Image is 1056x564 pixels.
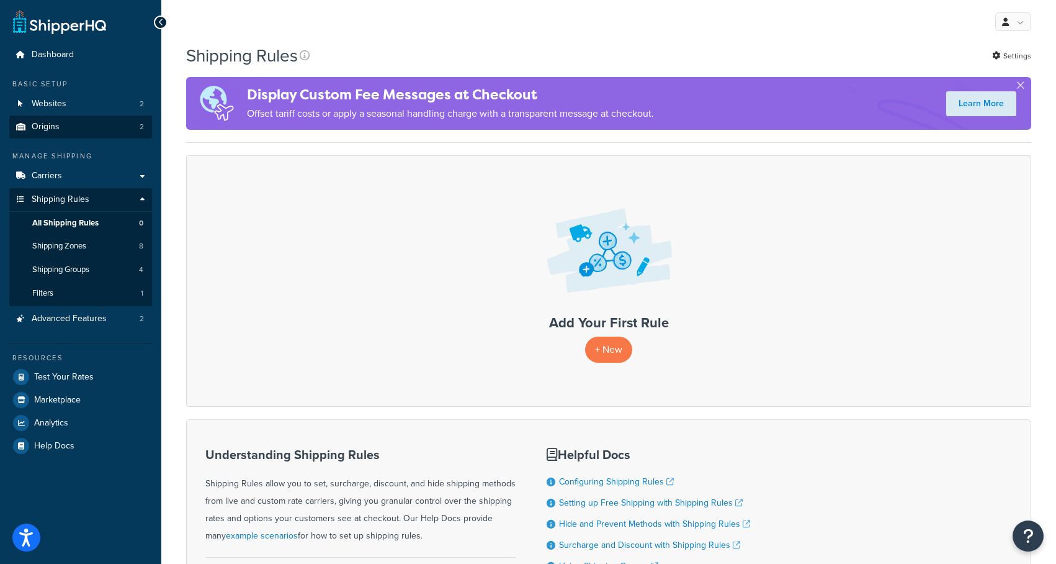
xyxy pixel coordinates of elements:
a: Help Docs [9,435,152,457]
span: 2 [140,99,144,109]
li: Advanced Features [9,307,152,330]
span: Dashboard [32,50,74,60]
div: Manage Shipping [9,151,152,161]
span: 4 [139,265,143,275]
a: Shipping Zones 8 [9,235,152,258]
span: Test Your Rates [34,372,94,383]
div: Basic Setup [9,79,152,89]
a: Origins 2 [9,116,152,139]
h4: Display Custom Fee Messages at Checkout [247,84,654,105]
span: Shipping Rules [32,194,89,205]
div: Resources [9,353,152,363]
li: Shipping Zones [9,235,152,258]
a: Advanced Features 2 [9,307,152,330]
a: Shipping Groups 4 [9,258,152,281]
span: Shipping Groups [32,265,89,275]
h3: Helpful Docs [547,448,750,462]
a: Learn More [946,91,1016,116]
span: 2 [140,314,144,324]
li: Shipping Rules [9,188,152,306]
span: Origins [32,122,60,132]
span: 1 [141,288,143,299]
h3: Understanding Shipping Rules [205,448,516,462]
span: Marketplace [34,395,81,406]
a: Setting up Free Shipping with Shipping Rules [559,496,743,509]
p: Offset tariff costs or apply a seasonal handling charge with a transparent message at checkout. [247,105,654,122]
a: Configuring Shipping Rules [559,475,674,488]
div: Shipping Rules allow you to set, surcharge, discount, and hide shipping methods from live and cus... [205,448,516,545]
h1: Shipping Rules [186,43,298,68]
a: Marketplace [9,389,152,411]
a: Surcharge and Discount with Shipping Rules [559,539,740,552]
img: duties-banner-06bc72dcb5fe05cb3f9472aba00be2ae8eb53ab6f0d8bb03d382ba314ac3c341.png [186,77,247,130]
li: Filters [9,282,152,305]
button: Open Resource Center [1013,521,1044,552]
li: All Shipping Rules [9,212,152,235]
span: 0 [139,218,143,229]
span: Analytics [34,418,68,429]
span: Carriers [32,171,62,181]
a: example scenarios [226,529,298,542]
span: Help Docs [34,441,74,452]
a: Hide and Prevent Methods with Shipping Rules [559,517,750,530]
li: Shipping Groups [9,258,152,281]
span: Advanced Features [32,314,107,324]
span: Websites [32,99,66,109]
a: ShipperHQ Home [13,9,106,34]
a: Carriers [9,165,152,188]
a: Analytics [9,412,152,434]
span: All Shipping Rules [32,218,99,229]
span: 2 [140,122,144,132]
li: Origins [9,116,152,139]
a: Filters 1 [9,282,152,305]
a: Shipping Rules [9,188,152,211]
span: Filters [32,288,53,299]
li: Websites [9,93,152,116]
a: Dashboard [9,43,152,66]
a: Test Your Rates [9,366,152,388]
p: + New [585,337,632,362]
span: 8 [139,241,143,252]
a: All Shipping Rules 0 [9,212,152,235]
span: Shipping Zones [32,241,86,252]
a: Settings [992,47,1031,65]
h3: Add Your First Rule [199,316,1018,330]
a: Websites 2 [9,93,152,116]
